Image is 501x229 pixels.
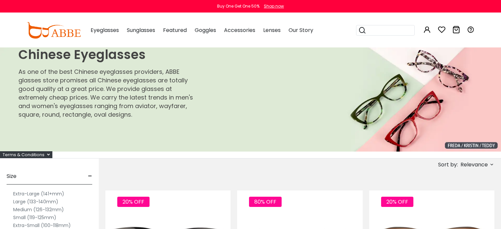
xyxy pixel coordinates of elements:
span: 20% OFF [381,197,413,207]
span: Eyeglasses [91,26,119,34]
div: Buy One Get One 50% [217,3,260,9]
h1: Chinese Eyeglasses [18,47,198,62]
span: 80% OFF [249,197,282,207]
span: - [88,168,92,184]
span: Featured [163,26,187,34]
span: Relevance [460,159,488,171]
span: Sunglasses [127,26,155,34]
label: Small (119-125mm) [13,214,56,221]
span: Lenses [263,26,281,34]
div: Shop now [264,3,284,9]
span: Size [7,168,16,184]
label: Medium (126-132mm) [13,206,64,214]
label: Large (133-140mm) [13,198,58,206]
a: Shop now [261,3,284,9]
span: Our Story [289,26,313,34]
span: Accessories [224,26,255,34]
span: 20% OFF [117,197,150,207]
p: As one of the best Chinese eyeglasses providers, ABBE glasses store promises all Chinese eyeglass... [18,68,198,119]
span: Sort by: [438,161,458,168]
label: Extra-Large (141+mm) [13,190,64,198]
span: Goggles [195,26,216,34]
img: abbeglasses.com [27,22,81,39]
